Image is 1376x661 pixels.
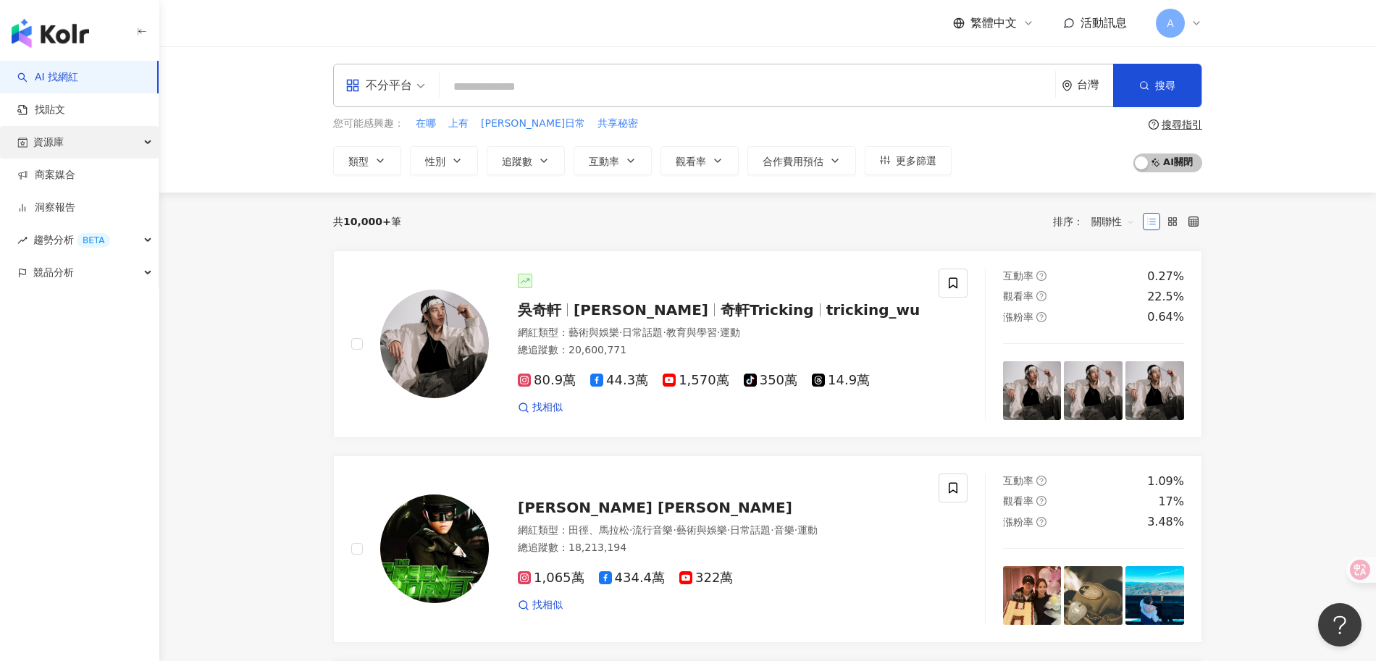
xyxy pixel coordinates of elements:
[518,541,921,555] div: 總追蹤數 ： 18,213,194
[896,155,936,167] span: 更多篩選
[1053,210,1143,233] div: 排序：
[1003,495,1033,507] span: 觀看率
[720,327,740,338] span: 運動
[518,343,921,358] div: 總追蹤數 ： 20,600,771
[660,146,739,175] button: 觀看率
[1036,476,1046,486] span: question-circle
[333,146,401,175] button: 類型
[343,216,391,227] span: 10,000+
[1125,361,1184,420] img: post-image
[730,524,771,536] span: 日常話題
[17,168,75,182] a: 商案媒合
[1158,494,1184,510] div: 17%
[518,523,921,538] div: 網紅類型 ：
[574,301,708,319] span: [PERSON_NAME]
[597,117,638,131] span: 共享秘密
[747,146,856,175] button: 合作費用預估
[1113,64,1201,107] button: 搜尋
[518,373,576,388] span: 80.9萬
[1147,269,1184,285] div: 0.27%
[17,201,75,215] a: 洞察報告
[518,499,792,516] span: [PERSON_NAME] [PERSON_NAME]
[487,146,565,175] button: 追蹤數
[12,19,89,48] img: logo
[970,15,1017,31] span: 繁體中文
[415,116,437,132] button: 在哪
[518,571,584,586] span: 1,065萬
[865,146,952,175] button: 更多篩選
[416,117,436,131] span: 在哪
[663,373,729,388] span: 1,570萬
[771,524,773,536] span: ·
[569,524,629,536] span: 田徑、馬拉松
[1155,80,1175,91] span: 搜尋
[448,117,469,131] span: 上有
[727,524,730,536] span: ·
[622,327,663,338] span: 日常話題
[518,326,921,340] div: 網紅類型 ：
[1091,210,1135,233] span: 關聯性
[333,250,1202,438] a: KOL Avatar吳奇軒[PERSON_NAME]奇軒Trickingtricking_wu網紅類型：藝術與娛樂·日常話題·教育與學習·運動總追蹤數：20,600,77180.9萬44.3萬1...
[33,224,110,256] span: 趨勢分析
[425,156,445,167] span: 性別
[502,156,532,167] span: 追蹤數
[1064,361,1123,420] img: post-image
[333,216,401,227] div: 共 筆
[77,233,110,248] div: BETA
[518,598,563,612] a: 找相似
[1149,119,1159,130] span: question-circle
[721,301,814,319] span: 奇軒Tricking
[1081,16,1127,30] span: 活動訊息
[812,373,870,388] span: 14.9萬
[797,524,818,536] span: 運動
[599,571,666,586] span: 434.4萬
[532,400,563,415] span: 找相似
[532,598,563,612] span: 找相似
[589,156,619,167] span: 互動率
[569,327,619,338] span: 藝術與娛樂
[480,116,586,132] button: [PERSON_NAME]日常
[744,373,797,388] span: 350萬
[481,117,585,131] span: [PERSON_NAME]日常
[380,290,489,398] img: KOL Avatar
[1036,517,1046,527] span: question-circle
[673,524,676,536] span: ·
[1167,15,1174,31] span: A
[1147,309,1184,325] div: 0.64%
[1036,291,1046,301] span: question-circle
[345,74,412,97] div: 不分平台
[663,327,666,338] span: ·
[1036,271,1046,281] span: question-circle
[1003,290,1033,302] span: 觀看率
[826,301,920,319] span: tricking_wu
[794,524,797,536] span: ·
[380,494,489,603] img: KOL Avatar
[676,524,727,536] span: 藝術與娛樂
[345,78,360,93] span: appstore
[1147,289,1184,305] div: 22.5%
[632,524,673,536] span: 流行音樂
[1125,566,1184,625] img: post-image
[774,524,794,536] span: 音樂
[1147,473,1184,489] div: 1.09%
[1064,566,1123,625] img: post-image
[1077,79,1113,91] div: 台灣
[1003,475,1033,487] span: 互動率
[1062,80,1073,91] span: environment
[590,373,648,388] span: 44.3萬
[717,327,720,338] span: ·
[17,235,28,245] span: rise
[1147,514,1184,530] div: 3.48%
[1003,566,1062,625] img: post-image
[574,146,652,175] button: 互動率
[1003,516,1033,528] span: 漲粉率
[666,327,717,338] span: 教育與學習
[676,156,706,167] span: 觀看率
[1036,312,1046,322] span: question-circle
[1318,603,1362,647] iframe: Help Scout Beacon - Open
[1003,311,1033,323] span: 漲粉率
[33,126,64,159] span: 資源庫
[1003,270,1033,282] span: 互動率
[333,117,404,131] span: 您可能感興趣：
[348,156,369,167] span: 類型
